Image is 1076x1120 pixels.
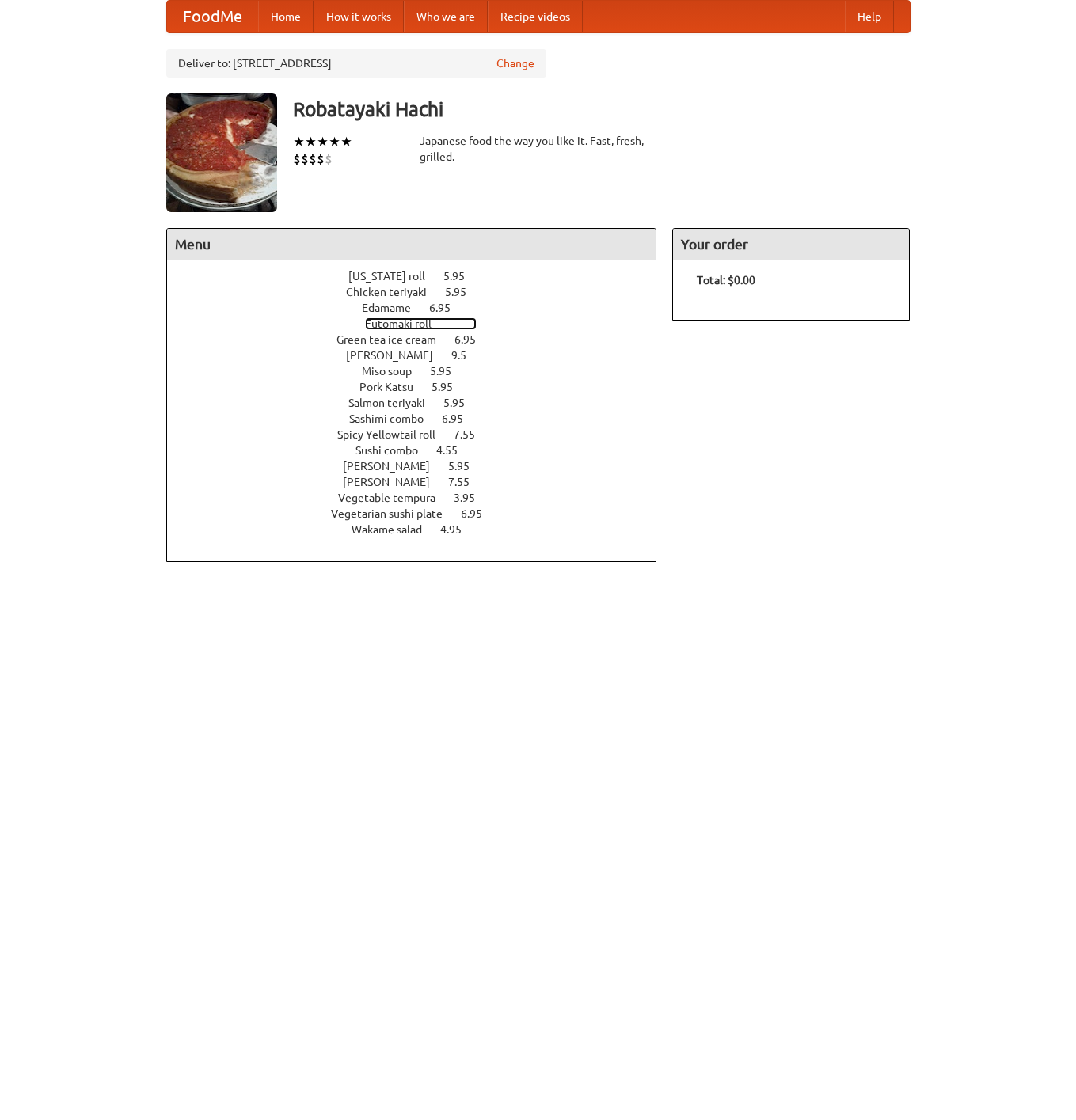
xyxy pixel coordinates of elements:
a: [PERSON_NAME] 7.55 [343,476,499,488]
a: [PERSON_NAME] 5.95 [343,460,499,473]
span: 5.95 [432,381,469,393]
h4: Your order [673,229,909,260]
a: Change [496,55,534,71]
h4: Menu [167,229,656,260]
span: Chicken teriyaki [346,286,443,298]
span: 7.55 [454,428,491,441]
a: Salmon teriyaki 5.95 [348,397,494,409]
span: [US_STATE] roll [348,270,441,283]
a: Spicy Yellowtail roll 7.55 [337,428,504,441]
a: Help [845,1,894,32]
a: Green tea ice cream 6.95 [336,333,505,346]
a: FoodMe [167,1,258,32]
a: Pork Katsu 5.95 [359,381,482,393]
li: $ [301,150,309,168]
span: 5.95 [443,397,481,409]
li: $ [293,150,301,168]
span: 4.55 [436,444,473,457]
a: Recipe videos [488,1,583,32]
span: Green tea ice cream [336,333,452,346]
span: 7.55 [448,476,485,488]
a: Wakame salad 4.95 [352,523,491,536]
span: Vegetable tempura [338,492,451,504]
a: Vegetable tempura 3.95 [338,492,504,504]
span: Vegetarian sushi plate [331,507,458,520]
span: 6.95 [442,412,479,425]
span: [PERSON_NAME] [343,460,446,473]
div: Deliver to: [STREET_ADDRESS] [166,49,546,78]
span: Sushi combo [355,444,434,457]
a: Who we are [404,1,488,32]
b: Total: $0.00 [697,274,755,287]
a: [US_STATE] roll 5.95 [348,270,494,283]
span: Pork Katsu [359,381,429,393]
span: 5.95 [445,286,482,298]
span: 5.95 [430,365,467,378]
span: 5.95 [443,270,481,283]
span: Edamame [362,302,427,314]
h3: Robatayaki Hachi [293,93,911,125]
span: Sashimi combo [349,412,439,425]
li: ★ [293,133,305,150]
span: [PERSON_NAME] [346,349,449,362]
span: [PERSON_NAME] [343,476,446,488]
li: $ [309,150,317,168]
a: Chicken teriyaki 5.95 [346,286,496,298]
span: 6.95 [454,333,492,346]
li: $ [317,150,325,168]
li: ★ [317,133,329,150]
a: Vegetarian sushi plate 6.95 [331,507,511,520]
span: Wakame salad [352,523,438,536]
span: Spicy Yellowtail roll [337,428,451,441]
a: [PERSON_NAME] 9.5 [346,349,496,362]
span: 6.95 [429,302,466,314]
span: Miso soup [362,365,428,378]
span: Futomaki roll [365,317,447,330]
img: angular.jpg [166,93,277,212]
li: ★ [305,133,317,150]
li: $ [325,150,333,168]
a: Futomaki roll [365,317,477,330]
a: How it works [314,1,404,32]
a: Sushi combo 4.55 [355,444,487,457]
a: Sashimi combo 6.95 [349,412,492,425]
span: 9.5 [451,349,482,362]
span: 6.95 [461,507,498,520]
a: Home [258,1,314,32]
div: Japanese food the way you like it. Fast, fresh, grilled. [420,133,657,165]
span: 5.95 [448,460,485,473]
a: Miso soup 5.95 [362,365,481,378]
li: ★ [340,133,352,150]
li: ★ [329,133,340,150]
span: 4.95 [440,523,477,536]
span: 3.95 [454,492,491,504]
a: Edamame 6.95 [362,302,480,314]
span: Salmon teriyaki [348,397,441,409]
